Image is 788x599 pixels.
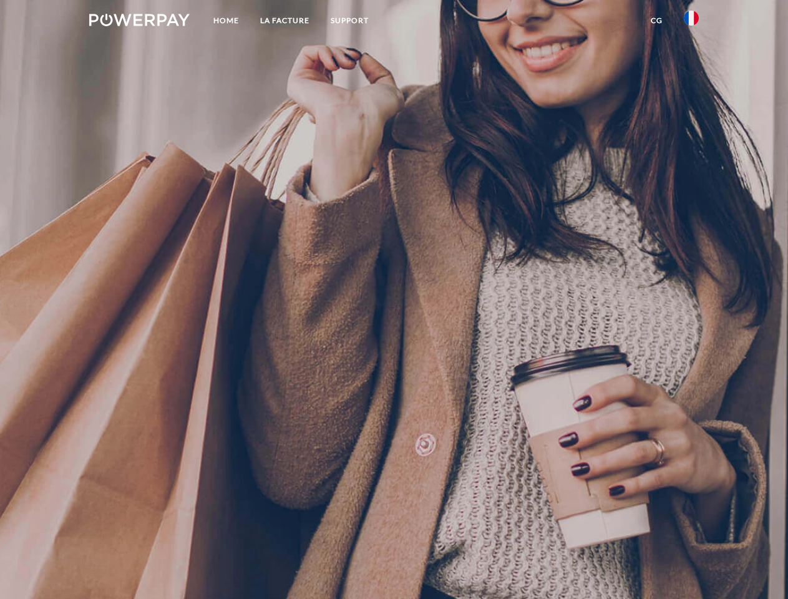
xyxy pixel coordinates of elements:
[89,14,190,26] img: logo-powerpay-white.svg
[640,9,673,32] a: CG
[684,11,699,26] img: fr
[203,9,250,32] a: Home
[320,9,379,32] a: Support
[250,9,320,32] a: LA FACTURE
